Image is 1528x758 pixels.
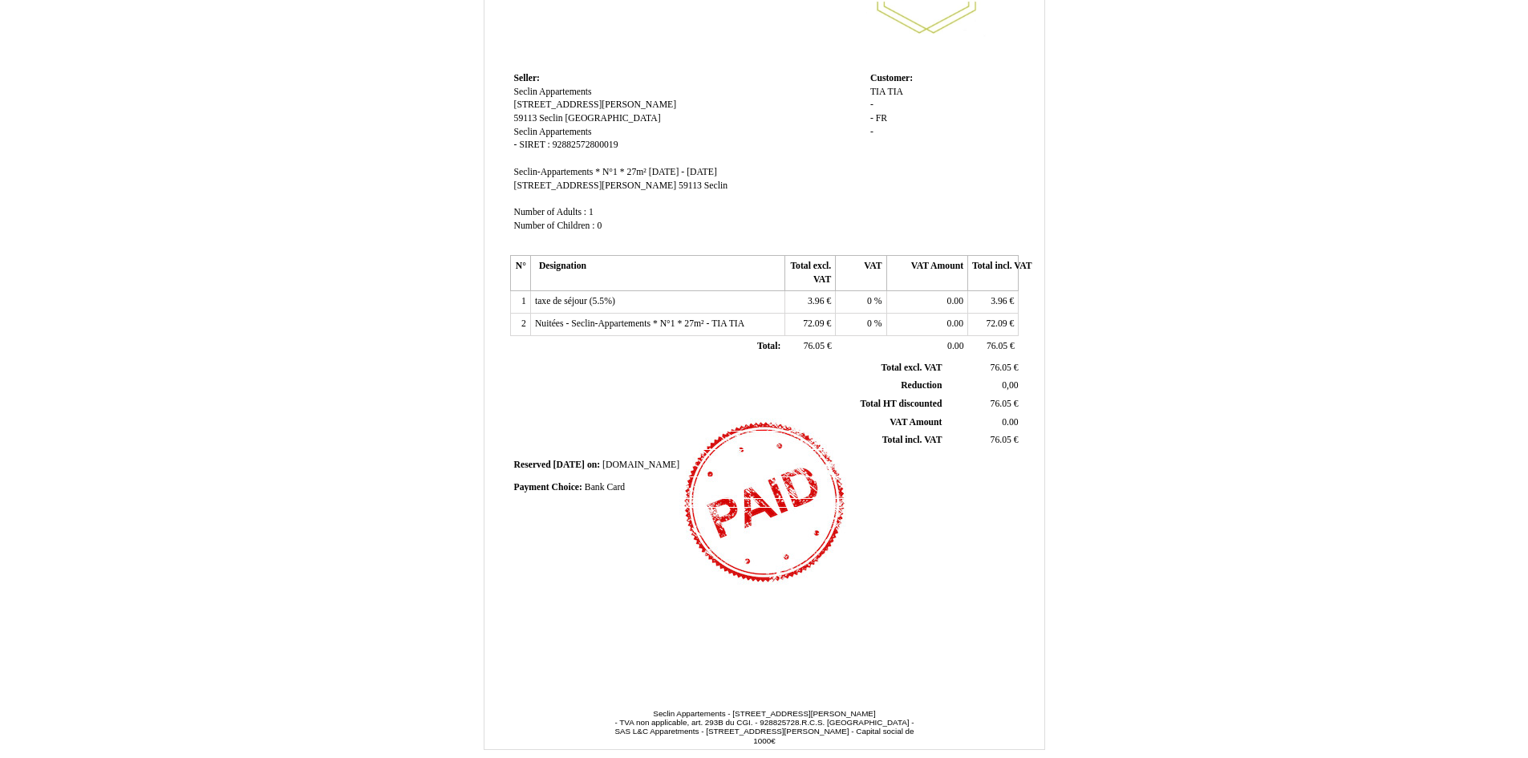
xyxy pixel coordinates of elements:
[514,207,587,217] span: Number of Adults :
[947,318,963,329] span: 0.00
[870,87,886,97] span: TIA
[519,140,618,150] span: SIRET : 92882572800019
[514,180,677,191] span: [STREET_ADDRESS][PERSON_NAME]
[882,435,942,445] span: Total incl. VAT
[836,291,886,314] td: %
[968,314,1019,336] td: €
[589,207,594,217] span: 1
[510,291,530,314] td: 1
[808,296,824,306] span: 3.96
[514,87,592,97] span: Seclin Appartements
[945,359,1021,377] td: €
[784,256,835,291] th: Total excl. VAT
[514,127,592,137] span: Seclin Appartements
[514,99,677,110] span: [STREET_ADDRESS][PERSON_NAME]
[867,296,872,306] span: 0
[991,399,1011,409] span: 76.05
[597,221,602,231] span: 0
[514,73,540,83] span: Seller:
[649,167,717,177] span: [DATE] - [DATE]
[757,341,780,351] span: Total:
[870,113,873,124] span: -
[514,167,646,177] span: Seclin-Appartements * N°1 * 27m²
[901,380,942,391] span: Reduction
[867,318,872,329] span: 0
[514,460,551,470] span: Reserved
[553,460,585,470] span: [DATE]
[890,417,942,428] span: VAT Amount
[784,291,835,314] td: €
[870,99,873,110] span: -
[987,341,1007,351] span: 76.05
[836,314,886,336] td: %
[968,256,1019,291] th: Total incl. VAT
[539,113,562,124] span: Seclin
[585,482,625,492] span: Bank Card
[565,113,660,124] span: [GEOGRAPHIC_DATA]
[587,460,600,470] span: on:
[535,318,744,329] span: Nuitées - Seclin-Appartements * N°1 * 27m² - TIA TIA
[991,435,1011,445] span: 76.05
[679,180,702,191] span: 59113
[968,335,1019,358] td: €
[514,482,582,492] span: Payment Choice:
[784,335,835,358] td: €
[510,256,530,291] th: N°
[876,113,887,124] span: FR
[614,718,914,745] span: - TVA non applicable, art. 293B du CGI. - 928825728.R.C.S. [GEOGRAPHIC_DATA] - SAS L&C Apparetmen...
[804,341,825,351] span: 76.05
[968,291,1019,314] td: €
[653,709,875,718] span: Seclin Appartements - [STREET_ADDRESS][PERSON_NAME]
[514,140,517,150] span: -
[1002,417,1018,428] span: 0.00
[870,127,873,137] span: -
[870,73,913,83] span: Customer:
[514,221,595,231] span: Number of Children :
[886,256,967,291] th: VAT Amount
[947,341,963,351] span: 0.00
[945,395,1021,413] td: €
[947,296,963,306] span: 0.00
[602,460,679,470] span: [DOMAIN_NAME]
[888,87,903,97] span: TIA
[704,180,728,191] span: Seclin
[514,113,537,124] span: 59113
[803,318,824,329] span: 72.09
[986,318,1007,329] span: 72.09
[836,256,886,291] th: VAT
[784,314,835,336] td: €
[945,432,1021,450] td: €
[991,296,1007,306] span: 3.96
[882,363,942,373] span: Total excl. VAT
[510,314,530,336] td: 2
[530,256,784,291] th: Designation
[860,399,942,409] span: Total HT discounted
[1002,380,1018,391] span: 0,00
[991,363,1011,373] span: 76.05
[535,296,615,306] span: taxe de séjour (5.5%)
